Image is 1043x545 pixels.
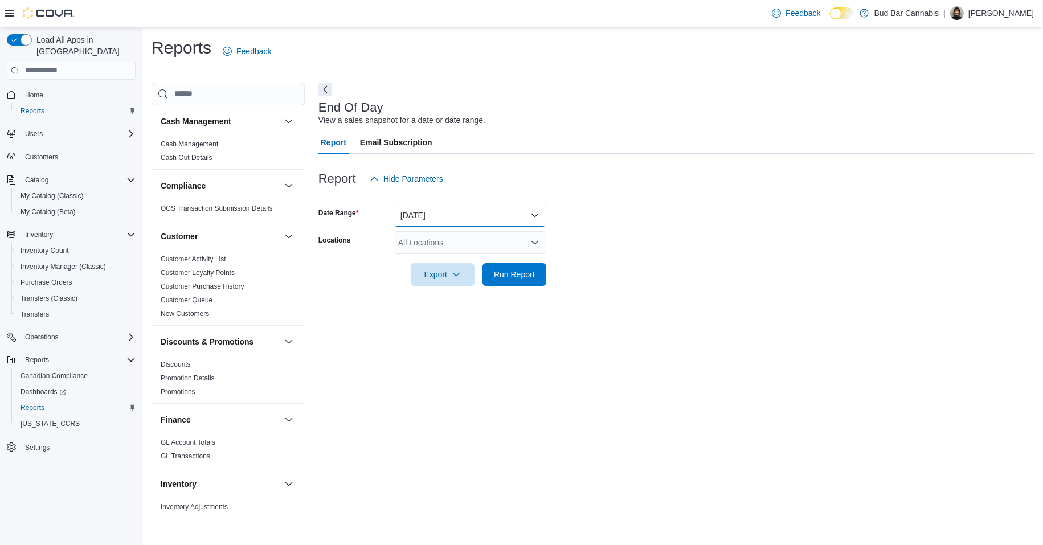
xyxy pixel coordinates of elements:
[21,294,77,303] span: Transfers (Classic)
[321,131,346,154] span: Report
[2,87,140,103] button: Home
[16,189,136,203] span: My Catalog (Classic)
[874,6,939,20] p: Bud Bar Cannabis
[21,173,136,187] span: Catalog
[161,502,228,511] span: Inventory Adjustments
[16,244,136,257] span: Inventory Count
[161,360,191,369] span: Discounts
[786,7,820,19] span: Feedback
[161,478,280,490] button: Inventory
[16,369,92,383] a: Canadian Compliance
[152,358,305,403] div: Discounts & Promotions
[25,355,49,364] span: Reports
[161,231,198,242] h3: Customer
[21,246,69,255] span: Inventory Count
[21,262,106,271] span: Inventory Manager (Classic)
[161,296,212,304] a: Customer Queue
[25,333,59,342] span: Operations
[25,129,43,138] span: Users
[21,228,58,241] button: Inventory
[21,330,136,344] span: Operations
[16,401,136,415] span: Reports
[21,191,84,200] span: My Catalog (Classic)
[161,452,210,461] span: GL Transactions
[161,296,212,305] span: Customer Queue
[152,36,211,59] h1: Reports
[161,255,226,263] a: Customer Activity List
[161,180,206,191] h3: Compliance
[2,126,140,142] button: Users
[161,360,191,368] a: Discounts
[11,306,140,322] button: Transfers
[16,385,71,399] a: Dashboards
[11,416,140,432] button: [US_STATE] CCRS
[16,417,136,431] span: Washington CCRS
[2,352,140,368] button: Reports
[365,167,448,190] button: Hide Parameters
[236,46,271,57] span: Feedback
[161,255,226,264] span: Customer Activity List
[830,19,831,20] span: Dark Mode
[161,310,209,318] a: New Customers
[968,6,1034,20] p: [PERSON_NAME]
[16,385,136,399] span: Dashboards
[16,292,136,305] span: Transfers (Classic)
[16,205,136,219] span: My Catalog (Beta)
[360,131,432,154] span: Email Subscription
[11,188,140,204] button: My Catalog (Classic)
[152,436,305,468] div: Finance
[161,388,195,396] a: Promotions
[21,127,136,141] span: Users
[282,230,296,243] button: Customer
[16,417,84,431] a: [US_STATE] CCRS
[161,282,244,290] a: Customer Purchase History
[318,101,383,114] h3: End Of Day
[21,228,136,241] span: Inventory
[2,329,140,345] button: Operations
[21,88,48,102] a: Home
[161,438,215,447] span: GL Account Totals
[152,137,305,169] div: Cash Management
[21,150,63,164] a: Customers
[25,91,43,100] span: Home
[21,330,63,344] button: Operations
[2,439,140,455] button: Settings
[16,308,54,321] a: Transfers
[21,353,54,367] button: Reports
[16,292,82,305] a: Transfers (Classic)
[23,7,74,19] img: Cova
[218,40,276,63] a: Feedback
[25,443,50,452] span: Settings
[152,252,305,325] div: Customer
[161,180,280,191] button: Compliance
[25,230,53,239] span: Inventory
[21,173,53,187] button: Catalog
[11,204,140,220] button: My Catalog (Beta)
[161,503,228,511] a: Inventory Adjustments
[318,172,356,186] h3: Report
[161,268,235,277] span: Customer Loyalty Points
[21,441,54,454] a: Settings
[11,243,140,259] button: Inventory Count
[21,278,72,287] span: Purchase Orders
[318,236,351,245] label: Locations
[25,153,58,162] span: Customers
[11,274,140,290] button: Purchase Orders
[161,336,253,347] h3: Discounts & Promotions
[2,227,140,243] button: Inventory
[16,189,88,203] a: My Catalog (Classic)
[32,34,136,57] span: Load All Apps in [GEOGRAPHIC_DATA]
[16,244,73,257] a: Inventory Count
[161,452,210,460] a: GL Transactions
[11,290,140,306] button: Transfers (Classic)
[11,368,140,384] button: Canadian Compliance
[16,308,136,321] span: Transfers
[2,149,140,165] button: Customers
[21,310,49,319] span: Transfers
[161,439,215,446] a: GL Account Totals
[11,259,140,274] button: Inventory Manager (Classic)
[2,172,140,188] button: Catalog
[21,88,136,102] span: Home
[16,260,111,273] a: Inventory Manager (Classic)
[21,127,47,141] button: Users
